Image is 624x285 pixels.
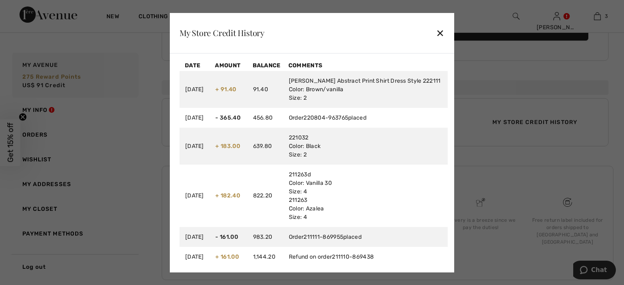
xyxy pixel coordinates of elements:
div: ✕ [436,24,444,41]
td: [PERSON_NAME] Abstract Print Shirt Dress Style 222111 Color: Brown/vanilla Size: 2 [283,71,448,108]
a: 220804-963765 [303,114,348,121]
span: Chat [18,6,34,13]
td: 221032 Color: Black Size: 2 [283,128,448,165]
td: 822.20 [247,165,283,227]
th: Date [180,60,210,71]
div: My Store Credit History [180,29,264,37]
td: Order placed [283,227,448,247]
td: 639.80 [247,128,283,165]
span: - 365.40 [215,114,240,121]
td: 1,144.20 [247,247,283,267]
th: Comments [283,60,448,71]
td: [DATE] [180,108,210,128]
td: 456.80 [247,108,283,128]
td: [DATE] [180,165,210,227]
td: 211263d Color: Vanilla 30 Size: 4 211263 Color: Azalea Size: 4 [283,165,448,227]
span: + 161.00 [215,253,238,260]
td: [DATE] [180,71,210,108]
td: 983.20 [247,227,283,247]
span: + 182.40 [215,192,240,199]
td: [DATE] [180,247,210,267]
a: 211110-869438 [332,253,374,260]
th: Balance [247,60,283,71]
td: 91.40 [247,71,283,108]
td: [DATE] [180,128,210,165]
td: [DATE] [180,227,210,247]
span: - 161.00 [215,234,238,240]
td: Order placed [283,108,448,128]
th: Amount [210,60,247,71]
span: + 183.00 [215,143,240,150]
span: + 91.40 [215,86,236,93]
td: Refund on order [283,247,448,267]
a: 211111-869955 [303,234,343,240]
